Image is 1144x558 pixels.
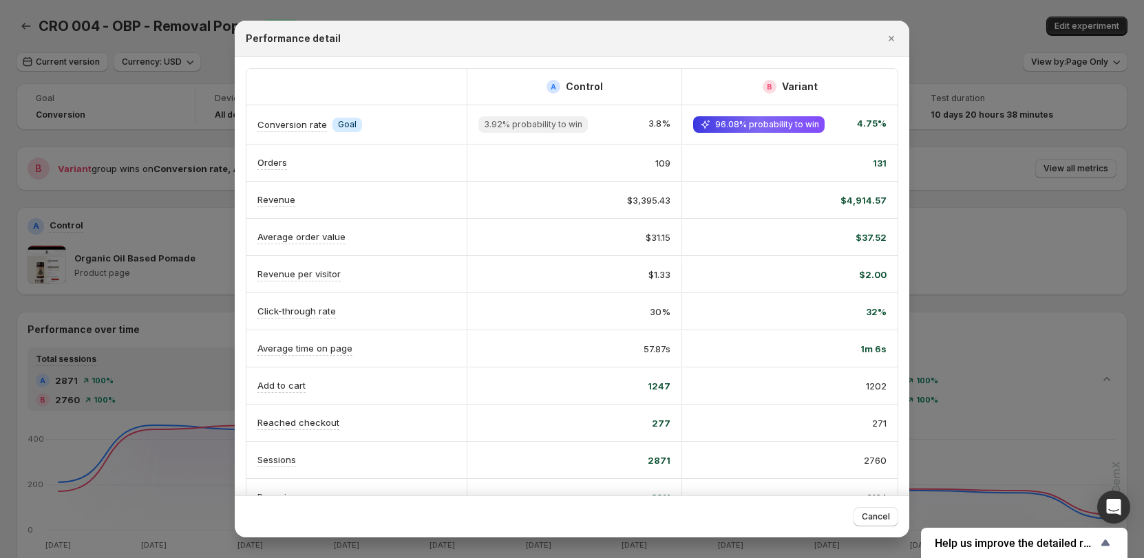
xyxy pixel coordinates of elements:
h2: Variant [782,80,818,94]
span: 1202 [866,379,887,393]
span: $3,395.43 [627,193,670,207]
span: 3311 [651,491,670,504]
p: Click-through rate [257,304,336,318]
span: Help us improve the detailed report for A/B campaigns [935,537,1097,550]
span: 32% [866,305,887,319]
p: Add to cart [257,378,306,392]
span: $4,914.57 [840,193,887,207]
div: Open Intercom Messenger [1097,491,1130,524]
span: $31.15 [646,230,670,244]
p: Average time on page [257,341,352,355]
span: $2.00 [859,268,887,281]
p: Revenue [257,193,295,206]
p: Pageviews [257,490,304,504]
span: 2871 [648,453,670,467]
p: Average order value [257,230,346,244]
span: 131 [873,156,887,170]
span: 1m 6s [860,342,887,356]
span: 277 [652,416,670,430]
p: Conversion rate [257,118,327,131]
h2: B [767,83,772,91]
p: Sessions [257,453,296,466]
span: 1247 [648,379,670,393]
span: 3.92% probability to win [484,119,582,130]
span: 30% [650,305,670,319]
h2: Performance detail [246,32,341,45]
p: Revenue per visitor [257,267,341,281]
span: 2760 [864,453,887,467]
button: Close [882,29,901,48]
span: 3164 [867,491,887,504]
span: 96.08% probability to win [715,119,819,130]
span: 271 [872,416,887,430]
h2: Control [566,80,603,94]
span: Goal [338,119,357,130]
span: 57.87s [644,342,670,356]
button: Cancel [854,507,898,526]
span: $37.52 [856,230,887,244]
p: Reached checkout [257,416,339,429]
span: Cancel [862,511,890,522]
span: 4.75% [857,116,887,133]
span: $1.33 [648,268,670,281]
button: Show survey - Help us improve the detailed report for A/B campaigns [935,535,1114,551]
span: 3.8% [648,116,670,133]
h2: A [551,83,556,91]
span: 109 [655,156,670,170]
p: Orders [257,155,287,169]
